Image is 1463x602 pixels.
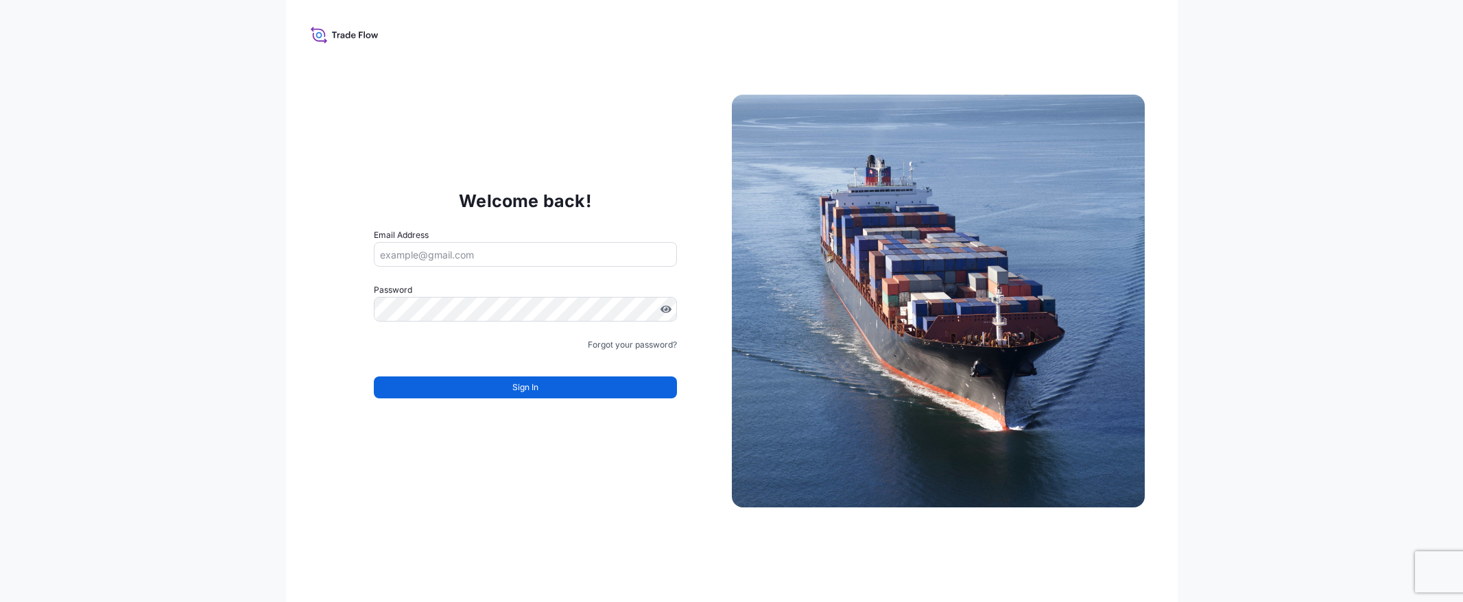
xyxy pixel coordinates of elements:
p: Welcome back! [459,190,591,212]
span: Sign In [512,381,538,394]
input: example@gmail.com [374,242,677,267]
img: Ship illustration [732,95,1145,507]
button: Sign In [374,376,677,398]
label: Password [374,283,677,297]
button: Show password [661,304,671,315]
a: Forgot your password? [588,338,677,352]
label: Email Address [374,228,429,242]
